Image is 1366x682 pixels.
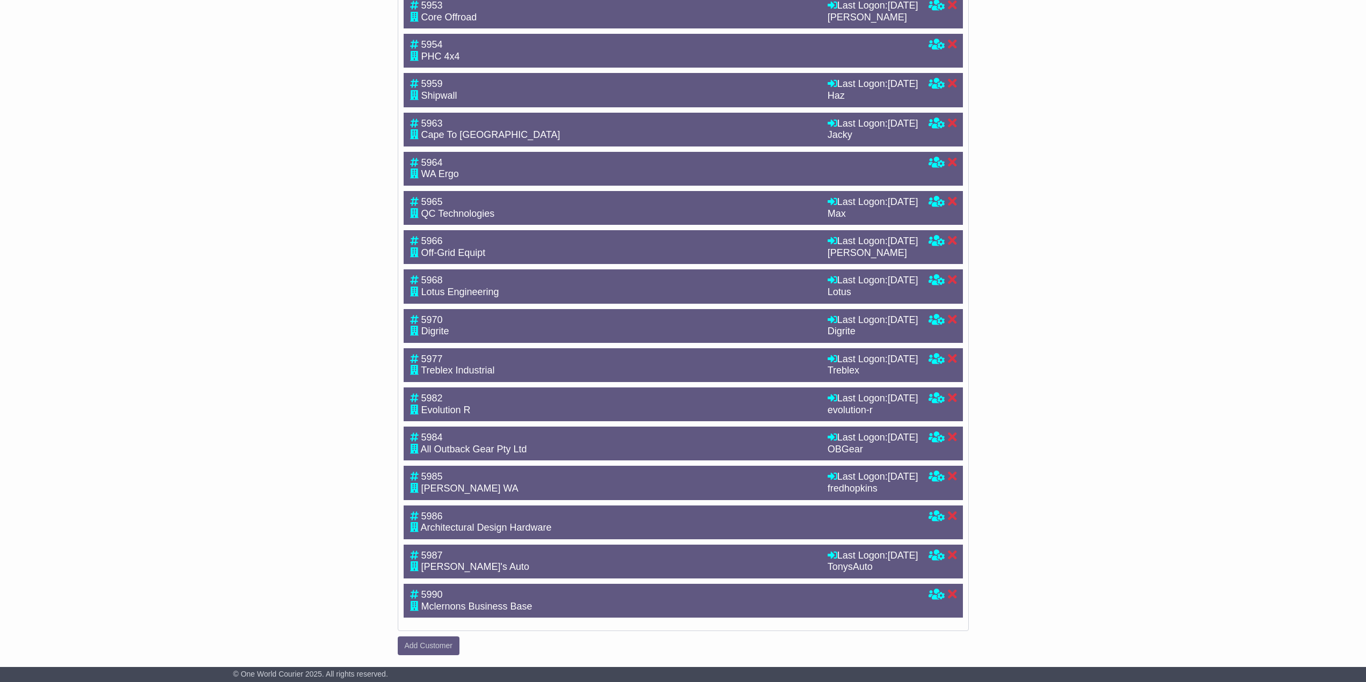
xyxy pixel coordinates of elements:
[828,118,918,130] div: Last Logon:
[828,287,918,298] div: Lotus
[828,208,918,220] div: Max
[828,129,918,141] div: Jacky
[888,393,918,404] span: [DATE]
[421,129,560,140] span: Cape To [GEOGRAPHIC_DATA]
[828,550,918,562] div: Last Logon:
[421,247,486,258] span: Off-Grid Equipt
[421,522,552,533] span: Architectural Design Hardware
[233,670,388,678] span: © One World Courier 2025. All rights reserved.
[828,561,918,573] div: TonysAuto
[421,196,443,207] span: 5965
[421,51,460,62] span: PHC 4x4
[828,393,918,405] div: Last Logon:
[421,39,443,50] span: 5954
[421,471,443,482] span: 5985
[421,12,477,23] span: Core Offroad
[421,275,443,285] span: 5968
[421,601,532,612] span: Mclernons Business Base
[421,550,443,561] span: 5987
[888,78,918,89] span: [DATE]
[888,196,918,207] span: [DATE]
[421,236,443,246] span: 5966
[421,287,499,297] span: Lotus Engineering
[888,354,918,364] span: [DATE]
[421,354,443,364] span: 5977
[421,326,449,336] span: Digrite
[421,405,471,415] span: Evolution R
[828,275,918,287] div: Last Logon:
[828,405,918,416] div: evolution-r
[828,354,918,365] div: Last Logon:
[888,471,918,482] span: [DATE]
[421,314,443,325] span: 5970
[888,550,918,561] span: [DATE]
[828,444,918,456] div: OBGear
[828,326,918,338] div: Digrite
[828,483,918,495] div: fredhopkins
[888,118,918,129] span: [DATE]
[888,275,918,285] span: [DATE]
[828,471,918,483] div: Last Logon:
[421,393,443,404] span: 5982
[421,78,443,89] span: 5959
[828,12,918,24] div: [PERSON_NAME]
[421,365,494,376] span: Treblex Industrial
[828,78,918,90] div: Last Logon:
[888,314,918,325] span: [DATE]
[421,432,443,443] span: 5984
[828,365,918,377] div: Treblex
[828,196,918,208] div: Last Logon:
[421,168,459,179] span: WA Ergo
[421,90,457,101] span: Shipwall
[828,247,918,259] div: [PERSON_NAME]
[888,432,918,443] span: [DATE]
[421,444,527,454] span: All Outback Gear Pty Ltd
[421,118,443,129] span: 5963
[421,208,495,219] span: QC Technologies
[828,90,918,102] div: Haz
[828,236,918,247] div: Last Logon:
[888,236,918,246] span: [DATE]
[398,636,459,655] a: Add Customer
[828,314,918,326] div: Last Logon:
[421,561,530,572] span: [PERSON_NAME]'s Auto
[421,511,443,522] span: 5986
[421,483,518,494] span: [PERSON_NAME] WA
[421,589,443,600] span: 5990
[421,157,443,168] span: 5964
[828,432,918,444] div: Last Logon:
